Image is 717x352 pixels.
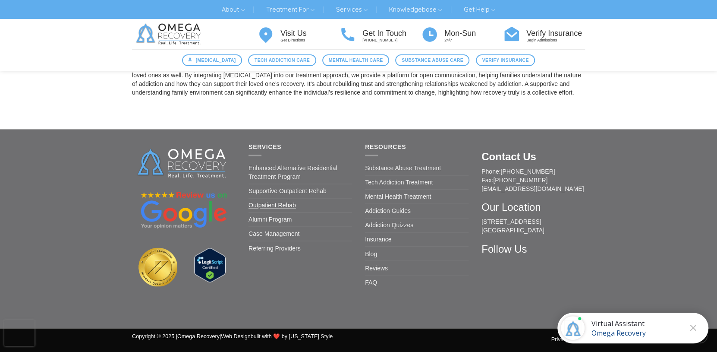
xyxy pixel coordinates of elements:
[402,57,463,64] span: Substance Abuse Care
[330,3,374,16] a: Services
[362,38,421,43] p: [PHONE_NUMBER]
[248,143,281,150] span: Services
[248,241,301,255] a: Referring Providers
[132,333,333,339] span: Copyright © 2025 | | built with ❤️ by [US_STATE] Style
[196,57,236,64] span: [MEDICAL_DATA]
[493,177,547,184] a: [PHONE_NUMBER]
[194,261,226,268] a: Verify LegitScript Approval for www.omegarecovery.org
[395,54,469,66] a: Substance Abuse Care
[248,161,352,184] a: Enhanced Alternative Residential Treatment Program
[365,261,388,275] a: Reviews
[257,25,339,44] a: Visit Us Get Directions
[248,198,296,212] a: Outpatient Rehab
[248,184,327,198] a: Supportive Outpatient Rehab
[365,190,431,203] a: Mental Health Treatment
[481,185,584,192] a: [EMAIL_ADDRESS][DOMAIN_NAME]
[444,29,503,38] h4: Mon-Sun
[365,247,377,260] a: Blog
[280,38,339,43] p: Get Directions
[362,29,421,38] h4: Get In Touch
[248,54,316,66] a: Tech Addiction Care
[526,29,585,38] h4: Verify Insurance
[4,320,35,346] iframe: reCAPTCHA
[551,336,585,342] a: Privacy Policy
[132,62,585,97] p: Family involvement is crucial in the recovery journey from cell phone addiction. At Omega Recover...
[481,167,585,193] p: Phone: Fax:
[365,218,413,232] a: Addiction Quizzes
[260,3,321,16] a: Treatment For
[503,25,585,44] a: Verify Insurance Begin Admissions
[481,218,544,234] a: [STREET_ADDRESS][GEOGRAPHIC_DATA]
[339,25,421,44] a: Get In Touch [PHONE_NUMBER]
[255,57,310,64] span: Tech Addiction Care
[280,29,339,38] h4: Visit Us
[481,151,536,162] strong: Contact Us
[526,38,585,43] p: Begin Admissions
[365,143,406,150] span: Resources
[182,54,242,66] a: [MEDICAL_DATA]
[365,175,433,189] a: Tech Addiction Treatment
[444,38,503,43] p: 24/7
[132,19,208,49] img: Omega Recovery
[365,161,441,175] a: Substance Abuse Treatment
[481,202,585,213] h3: Our Location
[457,3,501,16] a: Get Help
[322,54,389,66] a: Mental Health Care
[329,57,383,64] span: Mental Health Care
[194,248,226,282] img: Verify Approval for www.omegarecovery.org
[482,57,528,64] span: Verify Insurance
[481,243,585,254] h3: Follow Us
[248,212,292,226] a: Alumni Program
[365,232,391,246] a: Insurance
[476,54,535,66] a: Verify Insurance
[365,204,411,218] a: Addiction Guides
[248,227,299,241] a: Case Management
[177,333,220,339] a: Omega Recovery
[383,3,449,16] a: Knowledgebase
[365,275,377,289] a: FAQ
[215,3,251,16] a: About
[500,168,555,175] a: [PHONE_NUMBER]
[221,333,250,339] a: Web Design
